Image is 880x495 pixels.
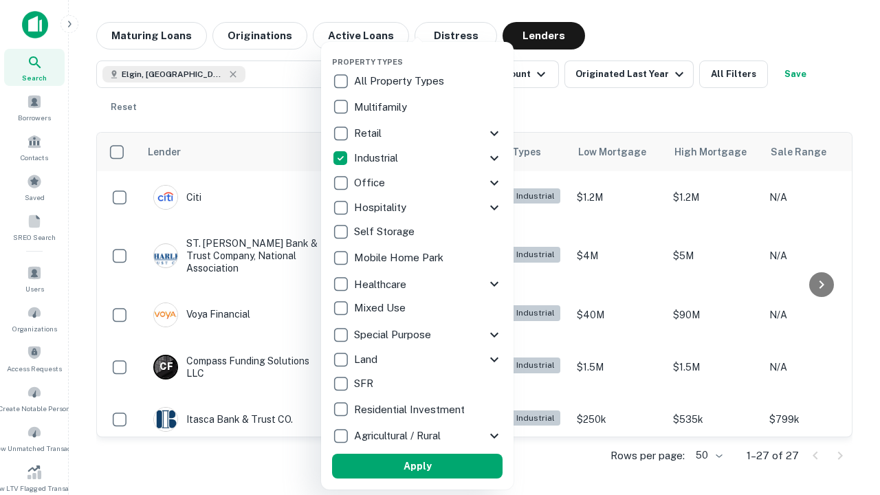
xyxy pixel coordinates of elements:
[354,150,401,166] p: Industrial
[354,401,467,418] p: Residential Investment
[354,99,410,115] p: Multifamily
[332,272,503,296] div: Healthcare
[354,125,384,142] p: Retail
[332,347,503,372] div: Land
[354,276,409,293] p: Healthcare
[332,423,503,448] div: Agricultural / Rural
[354,73,447,89] p: All Property Types
[332,195,503,220] div: Hospitality
[354,199,409,216] p: Hospitality
[354,250,446,266] p: Mobile Home Park
[332,170,503,195] div: Office
[354,351,380,368] p: Land
[354,175,388,191] p: Office
[354,327,434,343] p: Special Purpose
[332,454,503,478] button: Apply
[332,58,403,66] span: Property Types
[354,223,417,240] p: Self Storage
[354,375,376,392] p: SFR
[354,300,408,316] p: Mixed Use
[354,428,443,444] p: Agricultural / Rural
[332,322,503,347] div: Special Purpose
[811,341,880,407] iframe: Chat Widget
[332,146,503,170] div: Industrial
[332,121,503,146] div: Retail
